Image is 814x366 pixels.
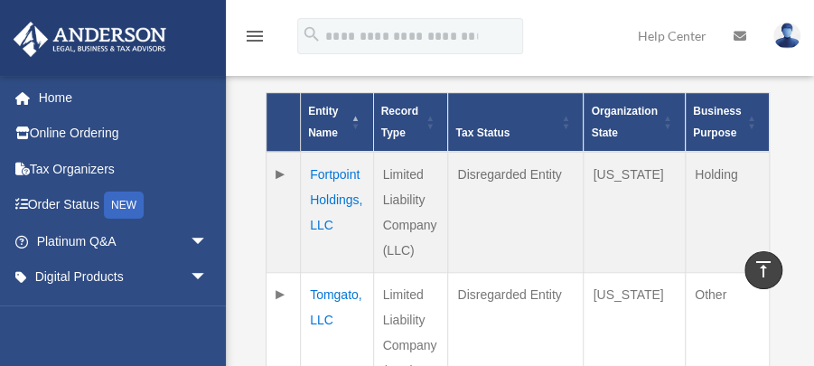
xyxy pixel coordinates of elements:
td: Holding [686,152,770,273]
th: Record Type: Activate to sort [373,93,448,153]
td: Limited Liability Company (LLC) [373,152,448,273]
a: Home [13,80,235,116]
span: Record Type [381,105,418,139]
th: Business Purpose: Activate to sort [686,93,770,153]
th: Entity Name: Activate to invert sorting [301,93,374,153]
a: vertical_align_top [744,251,782,289]
span: arrow_drop_down [190,223,226,260]
td: [US_STATE] [584,152,686,273]
a: Platinum Q&Aarrow_drop_down [13,223,235,259]
img: User Pic [773,23,800,49]
i: search [302,24,322,44]
th: Tax Status: Activate to sort [448,93,584,153]
i: menu [244,25,266,47]
a: Digital Productsarrow_drop_down [13,259,235,296]
span: arrow_drop_down [190,259,226,296]
a: Order StatusNEW [13,187,235,224]
td: Disregarded Entity [448,152,584,273]
a: My Entitiesarrow_drop_down [13,295,226,331]
div: NEW [104,192,144,219]
span: arrow_drop_down [190,295,226,332]
a: Tax Organizers [13,151,235,187]
td: Fortpoint Holdings, LLC [301,152,374,273]
img: Anderson Advisors Platinum Portal [8,22,172,57]
a: Online Ordering [13,116,235,152]
span: Tax Status [455,127,510,139]
th: Organization State: Activate to sort [584,93,686,153]
span: Business Purpose [693,105,741,139]
i: vertical_align_top [753,258,774,280]
span: Organization State [591,105,657,139]
a: menu [244,32,266,47]
span: Entity Name [308,105,338,139]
